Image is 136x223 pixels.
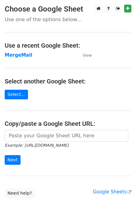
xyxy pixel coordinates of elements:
small: View [82,53,92,58]
h4: Use a recent Google Sheet: [5,42,131,49]
p: Use one of the options below... [5,16,131,23]
a: Need help? [5,188,35,198]
a: Select... [5,90,28,99]
input: Next [5,155,21,165]
input: Paste your Google Sheet URL here [5,130,128,142]
h4: Select another Google Sheet: [5,78,131,85]
a: Google Sheets [93,189,131,195]
small: Example: [URL][DOMAIN_NAME] [5,143,68,148]
a: MergeMail [5,52,32,58]
h4: Copy/paste a Google Sheet URL: [5,120,131,127]
a: View [76,52,92,58]
h3: Choose a Google Sheet [5,5,131,14]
